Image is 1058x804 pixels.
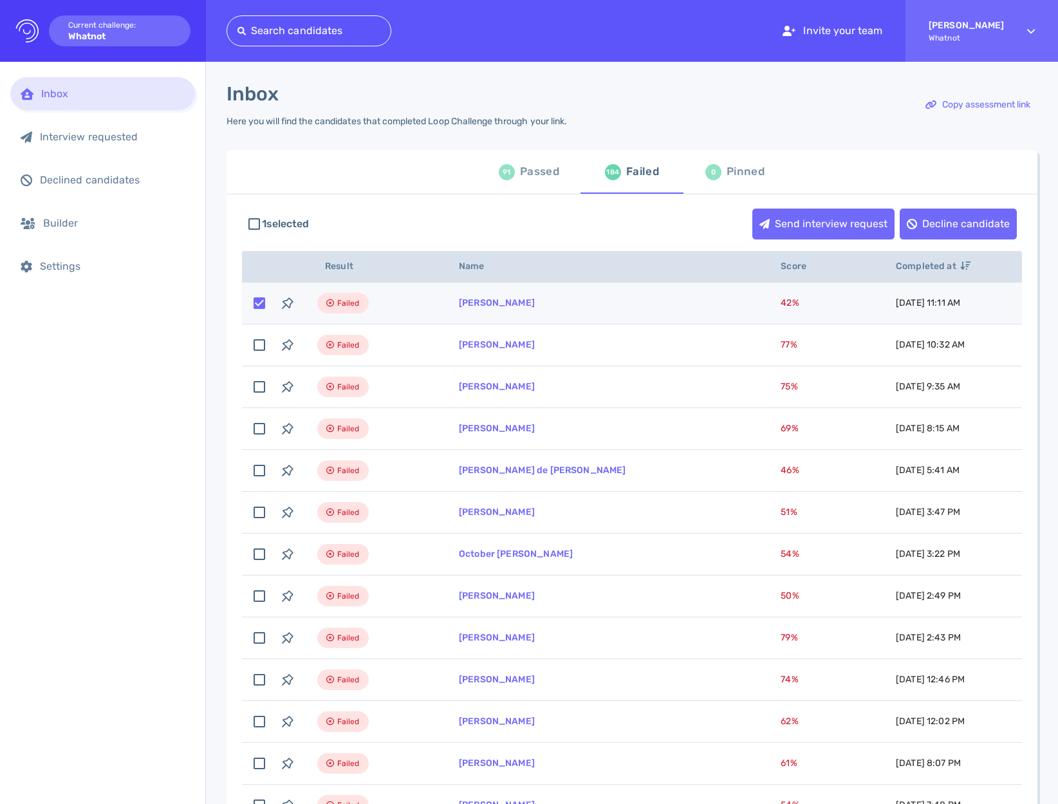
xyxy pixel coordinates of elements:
a: [PERSON_NAME] [459,758,535,769]
span: Score [781,261,821,272]
span: Failed [337,421,360,436]
a: [PERSON_NAME] [459,716,535,727]
span: [DATE] 10:32 AM [896,339,965,350]
div: 184 [605,164,621,180]
div: Decline candidate [900,209,1016,239]
span: 74 % [781,674,798,685]
span: [DATE] 3:22 PM [896,548,960,559]
span: 1 selected [262,216,309,232]
div: Failed [626,162,659,182]
button: Decline candidate [900,209,1017,239]
span: Failed [337,756,360,771]
span: 51 % [781,507,797,518]
button: Send interview request [752,209,895,239]
span: [DATE] 12:46 PM [896,674,965,685]
span: 75 % [781,381,797,392]
span: Failed [337,588,360,604]
span: [DATE] 9:35 AM [896,381,960,392]
span: Failed [337,295,360,311]
span: 69 % [781,423,798,434]
a: October [PERSON_NAME] [459,548,573,559]
span: 61 % [781,758,797,769]
div: Pinned [727,162,765,182]
div: Send interview request [753,209,894,239]
span: Failed [337,379,360,395]
span: 54 % [781,548,799,559]
a: [PERSON_NAME] [459,674,535,685]
button: Copy assessment link [918,89,1037,120]
span: 79 % [781,632,797,643]
span: Failed [337,463,360,478]
div: Inbox [41,88,185,100]
a: [PERSON_NAME] [459,590,535,601]
span: Failed [337,630,360,646]
a: [PERSON_NAME] [459,339,535,350]
span: Failed [337,547,360,562]
div: Declined candidates [40,174,185,186]
span: [DATE] 3:47 PM [896,507,960,518]
span: Failed [337,505,360,520]
a: [PERSON_NAME] [459,632,535,643]
th: Result [302,251,443,283]
span: 62 % [781,716,798,727]
a: [PERSON_NAME] [459,423,535,434]
span: Name [459,261,499,272]
a: [PERSON_NAME] de [PERSON_NAME] [459,465,626,476]
span: 46 % [781,465,799,476]
div: Passed [520,162,559,182]
h1: Inbox [227,82,279,106]
span: [DATE] 8:07 PM [896,758,961,769]
span: 42 % [781,297,799,308]
span: 77 % [781,339,797,350]
div: Builder [43,217,185,229]
span: [DATE] 8:15 AM [896,423,960,434]
div: Settings [40,260,185,272]
span: Completed at [896,261,970,272]
div: Copy assessment link [919,90,1037,120]
span: [DATE] 11:11 AM [896,297,960,308]
span: Failed [337,714,360,729]
span: [DATE] 2:49 PM [896,590,961,601]
span: 50 % [781,590,799,601]
div: 0 [705,164,721,180]
span: [DATE] 2:43 PM [896,632,961,643]
span: [DATE] 12:02 PM [896,716,965,727]
span: Whatnot [929,33,1004,42]
div: Interview requested [40,131,185,143]
div: 91 [499,164,515,180]
span: [DATE] 5:41 AM [896,465,960,476]
div: Here you will find the candidates that completed Loop Challenge through your link. [227,116,567,127]
a: [PERSON_NAME] [459,507,535,518]
a: [PERSON_NAME] [459,381,535,392]
a: [PERSON_NAME] [459,297,535,308]
span: Failed [337,337,360,353]
strong: [PERSON_NAME] [929,20,1004,31]
span: Failed [337,672,360,687]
